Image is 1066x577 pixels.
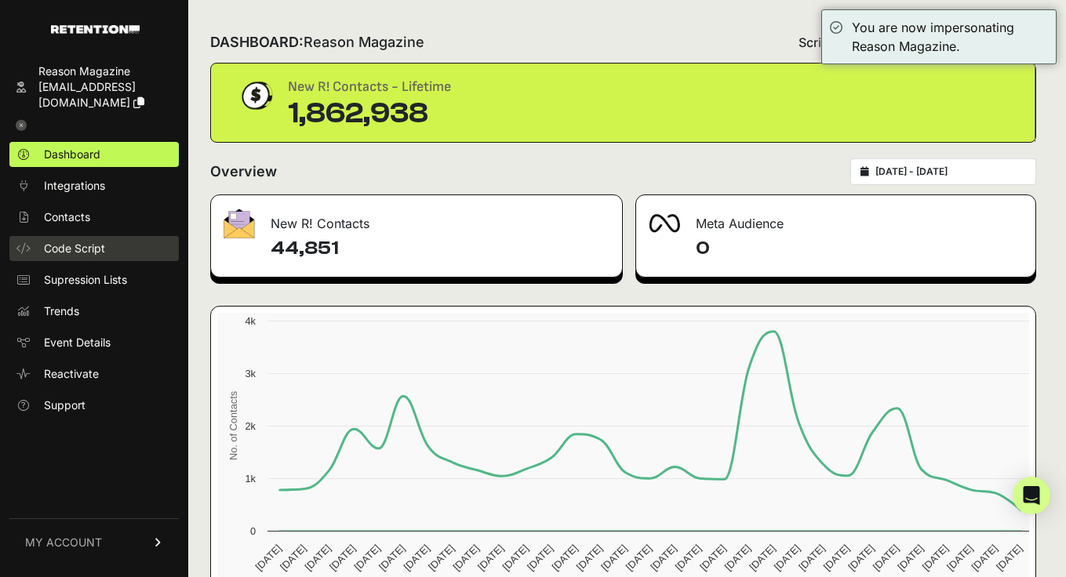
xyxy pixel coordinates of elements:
[211,195,622,242] div: New R! Contacts
[994,543,1024,573] text: [DATE]
[673,543,704,573] text: [DATE]
[250,525,256,537] text: 0
[44,147,100,162] span: Dashboard
[426,543,457,573] text: [DATE]
[475,543,506,573] text: [DATE]
[9,142,179,167] a: Dashboard
[25,535,102,550] span: MY ACCOUNT
[44,241,105,256] span: Code Script
[9,173,179,198] a: Integrations
[796,543,827,573] text: [DATE]
[210,31,424,53] h2: DASHBOARD:
[304,34,424,50] span: Reason Magazine
[648,543,679,573] text: [DATE]
[377,543,407,573] text: [DATE]
[598,543,629,573] text: [DATE]
[649,214,680,233] img: fa-meta-2f981b61bb99beabf952f7030308934f19ce035c18b003e963880cc3fabeebb7.png
[352,543,383,573] text: [DATE]
[44,303,79,319] span: Trends
[970,543,1000,573] text: [DATE]
[44,178,105,194] span: Integrations
[9,393,179,418] a: Support
[303,543,333,573] text: [DATE]
[44,335,111,350] span: Event Details
[245,368,256,379] text: 3k
[9,267,179,292] a: Supression Lists
[852,18,1048,56] div: You are now impersonating Reason Magazine.
[271,236,609,261] h4: 44,851
[722,543,753,573] text: [DATE]
[236,76,275,115] img: dollar-coin-05c43ed7efb7bc0c12610022525b4bbbb207c7efeef5aecc26f025e68dcafac9.png
[327,543,358,573] text: [DATE]
[821,543,852,573] text: [DATE]
[224,209,255,238] img: fa-envelope-19ae18322b30453b285274b1b8af3d052b27d846a4fbe8435d1a52b978f639a2.png
[747,543,777,573] text: [DATE]
[227,391,239,460] text: No. of Contacts
[525,543,555,573] text: [DATE]
[245,315,256,327] text: 4k
[288,76,451,98] div: New R! Contacts - Lifetime
[846,543,876,573] text: [DATE]
[9,330,179,355] a: Event Details
[288,98,451,129] div: 1,862,938
[9,361,179,386] a: Reactivate
[38,80,136,109] span: [EMAIL_ADDRESS][DOMAIN_NAME]
[253,543,284,573] text: [DATE]
[500,543,530,573] text: [DATE]
[944,543,975,573] text: [DATE]
[210,161,277,183] h2: Overview
[38,64,173,79] div: Reason Magazine
[9,59,179,115] a: Reason Magazine [EMAIL_ADDRESS][DOMAIN_NAME]
[871,543,901,573] text: [DATE]
[772,543,802,573] text: [DATE]
[44,397,85,413] span: Support
[549,543,580,573] text: [DATE]
[9,205,179,230] a: Contacts
[1013,477,1050,514] div: Open Intercom Messenger
[278,543,308,573] text: [DATE]
[895,543,926,573] text: [DATE]
[624,543,654,573] text: [DATE]
[245,473,256,484] text: 1k
[51,25,140,34] img: Retention.com
[450,543,481,573] text: [DATE]
[920,543,951,573] text: [DATE]
[9,518,179,566] a: MY ACCOUNT
[44,366,99,382] span: Reactivate
[9,299,179,324] a: Trends
[636,195,1036,242] div: Meta Audience
[696,236,1024,261] h4: 0
[9,236,179,261] a: Code Script
[44,272,127,288] span: Supression Lists
[401,543,431,573] text: [DATE]
[574,543,605,573] text: [DATE]
[245,420,256,432] text: 2k
[697,543,728,573] text: [DATE]
[44,209,90,225] span: Contacts
[799,33,873,52] span: Script status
